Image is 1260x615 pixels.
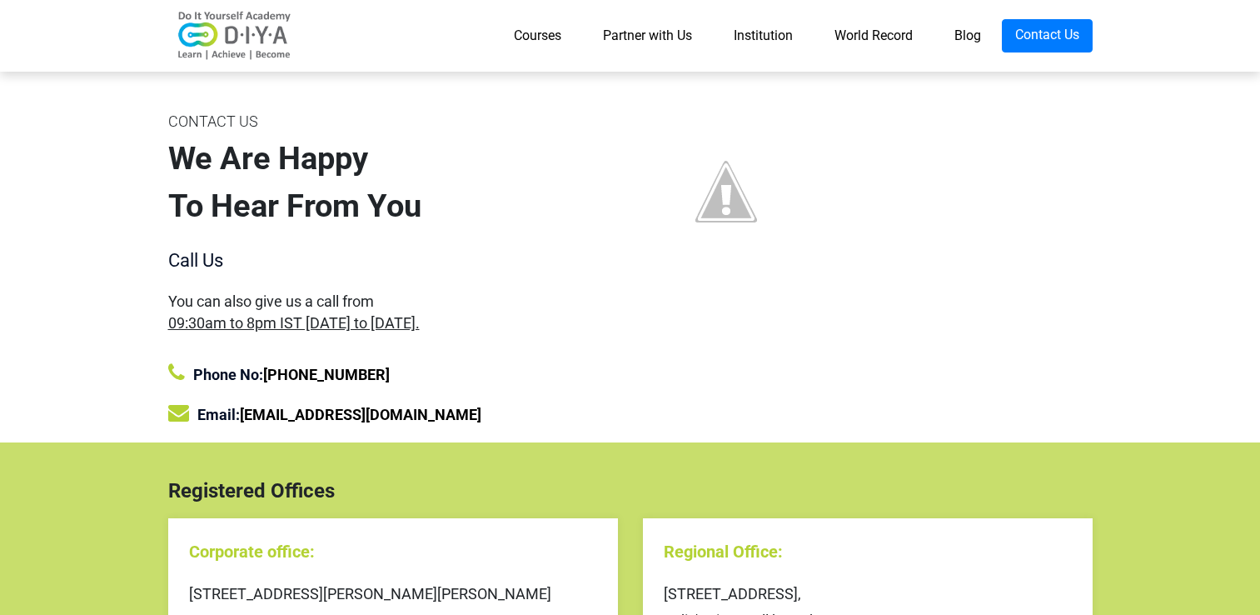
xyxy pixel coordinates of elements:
span: 09:30am to 8pm IST [DATE] to [DATE]. [168,314,420,332]
a: Partner with Us [582,19,713,52]
img: contact%2Bus%2Bimage.jpg [643,108,809,275]
div: We Are Happy To Hear From You [168,135,618,230]
a: World Record [814,19,934,52]
div: Phone No: [168,362,618,386]
a: Blog [934,19,1002,52]
div: Regional Office: [664,539,1072,564]
div: You can also give us a call from [168,291,618,332]
a: Contact Us [1002,19,1093,52]
div: Registered Offices [156,476,1105,506]
a: [PHONE_NUMBER] [263,366,390,383]
div: Email: [168,402,618,426]
div: [STREET_ADDRESS][PERSON_NAME][PERSON_NAME] [189,581,597,607]
img: logo-v2.png [168,11,301,61]
div: CONTACT US [168,108,618,135]
a: Institution [713,19,814,52]
div: Corporate office: [189,539,597,564]
a: [EMAIL_ADDRESS][DOMAIN_NAME] [240,406,481,423]
a: Courses [493,19,582,52]
div: Call Us [168,247,618,274]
